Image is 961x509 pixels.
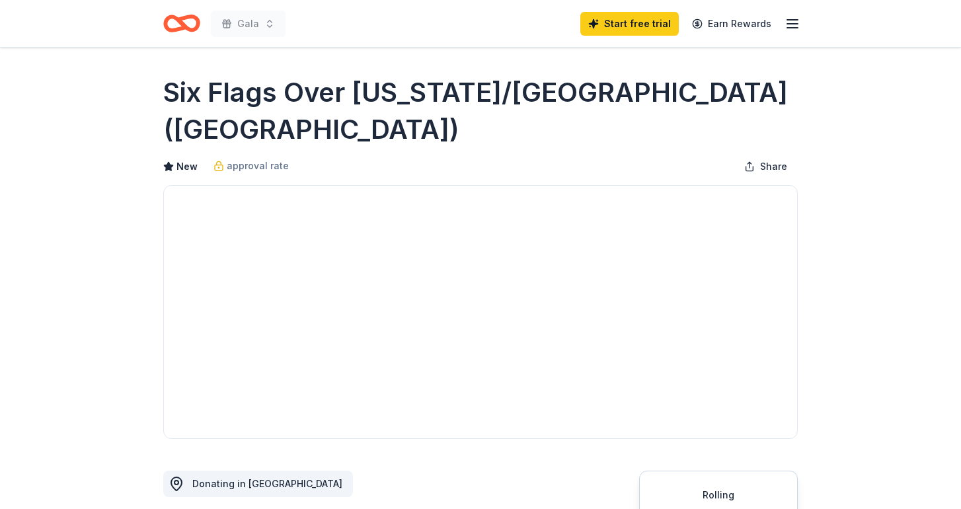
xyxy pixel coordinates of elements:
[192,478,342,489] span: Donating in [GEOGRAPHIC_DATA]
[760,159,787,175] span: Share
[580,12,679,36] a: Start free trial
[684,12,779,36] a: Earn Rewards
[176,159,198,175] span: New
[734,153,798,180] button: Share
[656,487,781,503] div: Rolling
[213,158,289,174] a: approval rate
[164,186,797,438] img: Image for Six Flags Over Texas/Hurricane Harbor (Arlington)
[237,16,259,32] span: Gala
[163,8,200,39] a: Home
[163,74,798,148] h1: Six Flags Over [US_STATE]/[GEOGRAPHIC_DATA] ([GEOGRAPHIC_DATA])
[211,11,286,37] button: Gala
[227,158,289,174] span: approval rate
